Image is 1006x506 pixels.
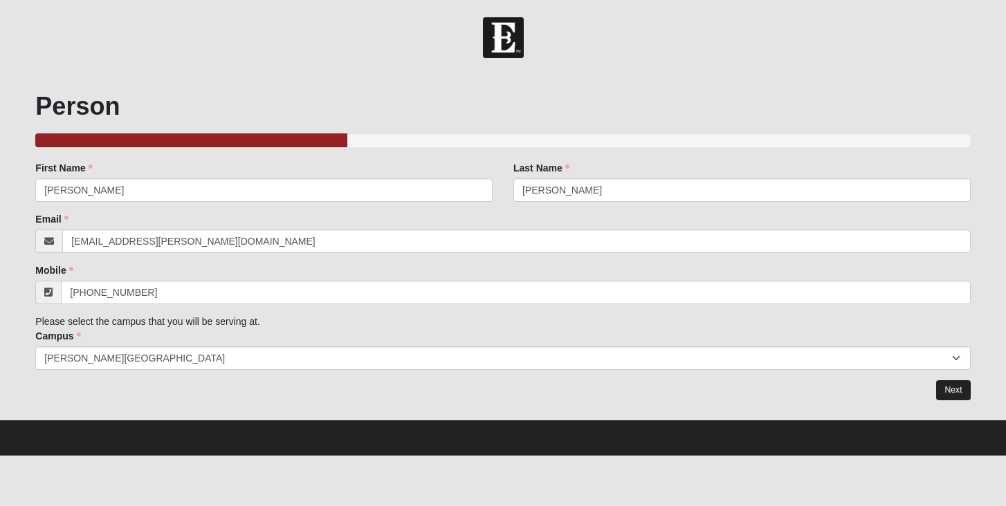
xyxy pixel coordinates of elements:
[936,380,970,400] a: Next
[35,329,80,343] label: Campus
[513,161,569,175] label: Last Name
[35,212,68,226] label: Email
[35,161,92,175] label: First Name
[35,161,970,370] div: Please select the campus that you will be serving at.
[483,17,524,58] img: Church of Eleven22 Logo
[35,263,73,277] label: Mobile
[35,91,970,121] h1: Person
